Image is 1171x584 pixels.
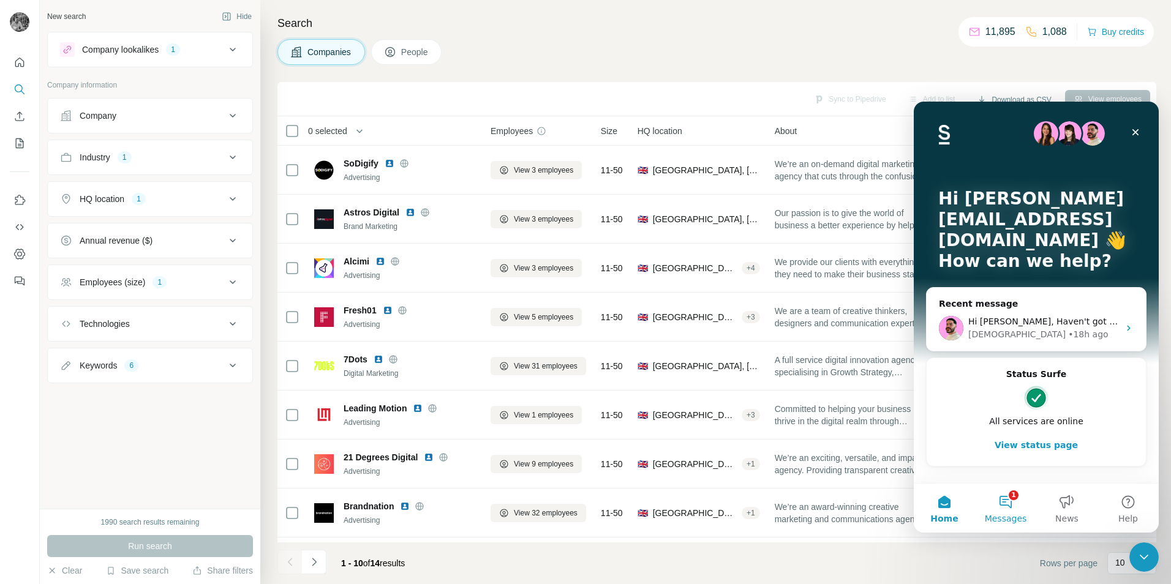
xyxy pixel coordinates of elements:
button: Keywords6 [48,351,252,380]
button: Messages [61,382,122,431]
div: New search [47,11,86,22]
div: 1 [166,44,180,55]
p: 10 [1115,556,1125,569]
div: Advertising [344,515,476,526]
div: Digital Marketing [344,368,476,379]
span: Rows per page [1040,557,1098,569]
button: Quick start [10,51,29,73]
span: Help [205,413,224,421]
span: 11-50 [601,409,623,421]
span: 0 selected [308,125,347,137]
span: View 32 employees [514,507,578,518]
button: My lists [10,132,29,154]
span: 11-50 [601,262,623,274]
span: [GEOGRAPHIC_DATA], [GEOGRAPHIC_DATA] [653,164,760,176]
span: [GEOGRAPHIC_DATA], [GEOGRAPHIC_DATA], [GEOGRAPHIC_DATA] [653,409,737,421]
button: Search [10,78,29,100]
button: Save search [106,564,168,577]
span: Employees [491,125,533,137]
img: LinkedIn logo [413,403,423,413]
button: News [122,382,184,431]
span: We provide our clients with everything they need to make their business stand out. From Brand cre... [775,256,933,280]
button: Help [184,382,245,431]
button: Use Surfe on LinkedIn [10,189,29,211]
span: Brandnation [344,500,394,512]
span: We’re an on-demand digital marketing agency that cuts through the confusion and gives you a team ... [775,158,933,182]
button: Technologies [48,309,252,339]
span: View 9 employees [514,459,573,470]
button: View 31 employees [491,357,586,375]
span: [GEOGRAPHIC_DATA], [GEOGRAPHIC_DATA] [653,213,760,225]
span: News [141,413,165,421]
div: Brand Marketing [344,221,476,232]
img: Logo of 21 Degrees Digital [314,454,334,474]
div: Advertising [344,270,476,281]
span: View 3 employees [514,214,573,225]
span: 🇬🇧 [638,311,648,323]
span: Committed to helping your business thrive in the digital realm through innovative, creative, resu... [775,403,933,427]
span: [GEOGRAPHIC_DATA], [GEOGRAPHIC_DATA]|[GEOGRAPHIC_DATA]|[GEOGRAPHIC_DATA] ([GEOGRAPHIC_DATA])|[GEO... [653,507,737,519]
span: 🇬🇧 [638,409,648,421]
div: + 3 [742,410,760,421]
button: HQ location1 [48,184,252,214]
span: 7Dots [344,353,367,365]
span: View 5 employees [514,312,573,323]
span: [GEOGRAPHIC_DATA], [GEOGRAPHIC_DATA], [GEOGRAPHIC_DATA] [653,311,737,323]
div: + 1 [742,459,760,470]
span: View 1 employees [514,410,573,421]
span: 14 [371,558,380,568]
span: View 3 employees [514,263,573,274]
button: Use Surfe API [10,216,29,238]
h4: Search [277,15,1156,32]
span: Fresh01 [344,304,377,316]
img: LinkedIn logo [400,501,410,511]
div: + 4 [742,263,760,274]
button: Share filters [192,564,253,577]
button: View 3 employees [491,210,582,228]
span: of [363,558,371,568]
button: Feedback [10,270,29,292]
span: View 3 employees [514,165,573,176]
button: Annual revenue ($) [48,226,252,255]
p: Company information [47,80,253,91]
span: HQ location [638,125,682,137]
button: Clear [47,564,82,577]
div: Annual revenue ($) [80,234,152,247]
button: Enrich CSV [10,105,29,127]
span: 11-50 [601,458,623,470]
button: View 3 employees [491,161,582,179]
button: Company lookalikes1 [48,35,252,64]
span: About [775,125,797,137]
button: Company [48,101,252,130]
button: Employees (size)1 [48,268,252,297]
div: Company [80,110,116,122]
span: SoDigify [344,157,378,170]
img: Logo of Alcimi [314,258,334,278]
span: 1 - 10 [341,558,363,568]
iframe: Intercom live chat [914,102,1159,533]
button: View status page [25,331,220,356]
span: Leading Motion [344,402,407,414]
span: results [341,558,405,568]
span: 11-50 [601,164,623,176]
div: Technologies [80,318,130,330]
button: View 5 employees [491,308,582,326]
span: 21 Degrees Digital [344,451,418,463]
div: Industry [80,151,110,163]
span: A full service digital innovation agency specialising in Growth Strategy, Experience Design & Dev... [775,354,933,378]
span: We’re an exciting, versatile, and impactful agency. Providing transparent creative and digital so... [775,452,933,476]
div: Advertising [344,466,476,477]
div: Company lookalikes [82,43,159,56]
span: [GEOGRAPHIC_DATA], [GEOGRAPHIC_DATA], [GEOGRAPHIC_DATA] [653,360,760,372]
button: View 9 employees [491,455,582,473]
div: 6 [124,360,138,371]
img: LinkedIn logo [383,305,393,315]
p: 11,895 [985,24,1015,39]
span: Hi [PERSON_NAME], Haven't got an update just yet, still waiting for the team to confirm who are i... [55,215,853,225]
button: Navigate to next page [302,550,326,574]
button: Industry1 [48,143,252,172]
